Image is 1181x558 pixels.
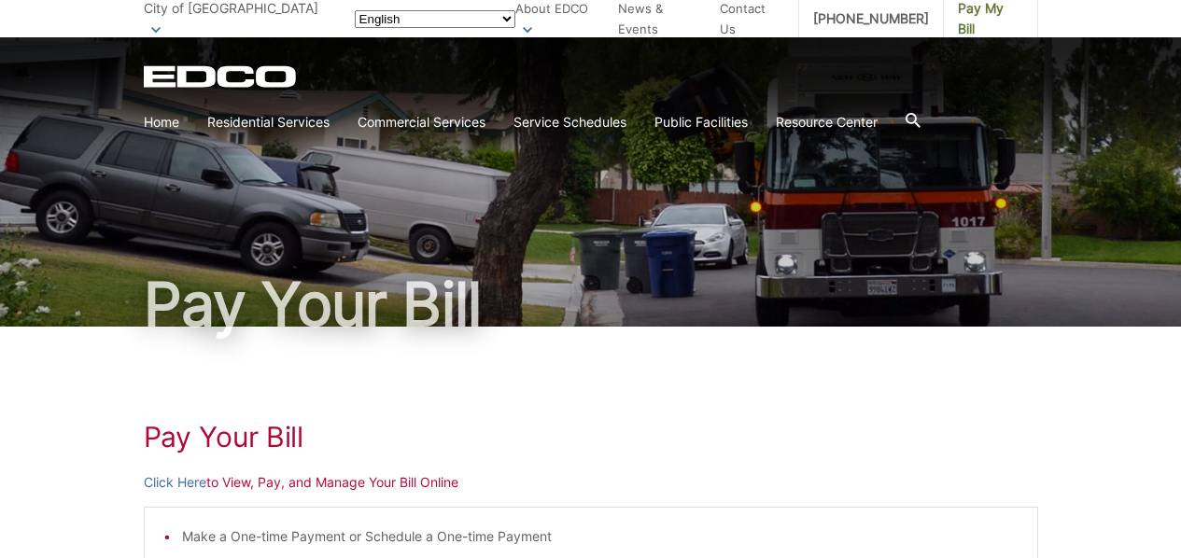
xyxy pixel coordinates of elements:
a: Commercial Services [358,112,485,133]
a: Service Schedules [513,112,626,133]
li: Make a One-time Payment or Schedule a One-time Payment [182,526,1019,547]
h1: Pay Your Bill [144,274,1038,334]
a: Home [144,112,179,133]
h1: Pay Your Bill [144,420,1038,453]
a: Resource Center [776,112,878,133]
p: to View, Pay, and Manage Your Bill Online [144,472,1038,493]
select: Select a language [355,10,515,28]
a: Residential Services [207,112,330,133]
a: EDCD logo. Return to the homepage. [144,65,299,88]
a: Public Facilities [654,112,748,133]
a: Click Here [144,472,206,493]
